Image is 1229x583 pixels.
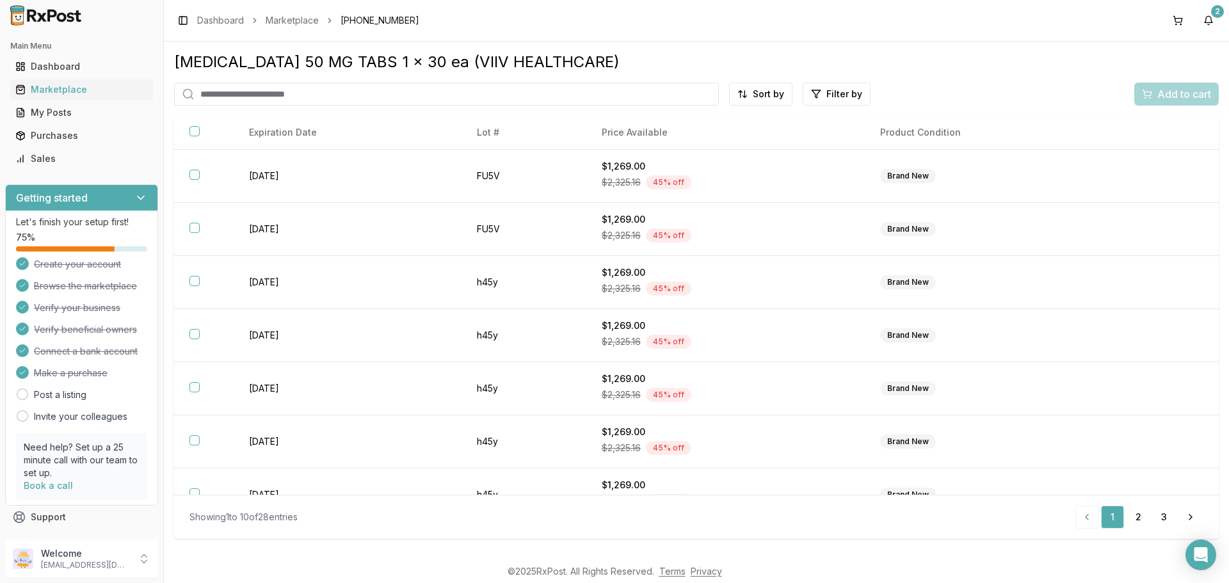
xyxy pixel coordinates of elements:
[1127,506,1150,529] a: 2
[602,160,849,173] div: $1,269.00
[15,60,148,73] div: Dashboard
[10,101,153,124] a: My Posts
[865,116,1123,150] th: Product Condition
[691,566,722,577] a: Privacy
[189,511,298,523] div: Showing 1 to 10 of 28 entries
[646,175,691,189] div: 45 % off
[234,256,462,309] td: [DATE]
[5,5,87,26] img: RxPost Logo
[880,169,936,183] div: Brand New
[646,228,691,243] div: 45 % off
[24,441,140,479] p: Need help? Set up a 25 minute call with our team to set up.
[646,494,691,508] div: 45 % off
[31,534,74,547] span: Feedback
[880,488,936,502] div: Brand New
[16,231,35,244] span: 75 %
[234,150,462,203] td: [DATE]
[462,116,586,150] th: Lot #
[5,79,158,100] button: Marketplace
[234,309,462,362] td: [DATE]
[602,319,849,332] div: $1,269.00
[602,266,849,279] div: $1,269.00
[646,441,691,455] div: 45 % off
[234,203,462,256] td: [DATE]
[234,468,462,522] td: [DATE]
[34,345,138,358] span: Connect a bank account
[1152,506,1175,529] a: 3
[880,381,936,395] div: Brand New
[10,78,153,101] a: Marketplace
[41,560,130,570] p: [EMAIL_ADDRESS][DOMAIN_NAME]
[266,14,319,27] a: Marketplace
[234,116,462,150] th: Expiration Date
[646,388,691,402] div: 45 % off
[34,323,137,336] span: Verify beneficial owners
[602,282,641,295] span: $2,325.16
[602,176,641,189] span: $2,325.16
[234,362,462,415] td: [DATE]
[602,479,849,491] div: $1,269.00
[462,150,586,203] td: FU5V
[602,372,849,385] div: $1,269.00
[24,480,73,491] a: Book a call
[462,468,586,522] td: h45y
[5,529,158,552] button: Feedback
[15,83,148,96] div: Marketplace
[602,495,641,507] span: $2,325.16
[602,426,849,438] div: $1,269.00
[602,442,641,454] span: $2,325.16
[13,548,33,569] img: User avatar
[34,367,108,379] span: Make a purchase
[646,282,691,296] div: 45 % off
[5,506,158,529] button: Support
[1101,506,1124,529] a: 1
[646,335,691,349] div: 45 % off
[197,14,419,27] nav: breadcrumb
[462,203,586,256] td: FU5V
[10,41,153,51] h2: Main Menu
[41,547,130,560] p: Welcome
[15,106,148,119] div: My Posts
[10,55,153,78] a: Dashboard
[16,190,88,205] h3: Getting started
[880,328,936,342] div: Brand New
[729,83,792,106] button: Sort by
[10,124,153,147] a: Purchases
[659,566,686,577] a: Terms
[1075,506,1203,529] nav: pagination
[174,52,1219,72] div: [MEDICAL_DATA] 50 MG TABS 1 x 30 ea (VIIV HEALTHCARE)
[753,88,784,100] span: Sort by
[602,213,849,226] div: $1,269.00
[15,129,148,142] div: Purchases
[34,388,86,401] a: Post a listing
[1185,539,1216,570] div: Open Intercom Messenger
[5,125,158,146] button: Purchases
[880,222,936,236] div: Brand New
[1198,10,1219,31] button: 2
[462,256,586,309] td: h45y
[602,229,641,242] span: $2,325.16
[197,14,244,27] a: Dashboard
[5,102,158,123] button: My Posts
[34,410,127,423] a: Invite your colleagues
[880,435,936,449] div: Brand New
[5,148,158,169] button: Sales
[34,280,137,292] span: Browse the marketplace
[462,415,586,468] td: h45y
[1178,506,1203,529] a: Go to next page
[15,152,148,165] div: Sales
[586,116,865,150] th: Price Available
[341,14,419,27] span: [PHONE_NUMBER]
[602,388,641,401] span: $2,325.16
[462,362,586,415] td: h45y
[34,258,121,271] span: Create your account
[602,335,641,348] span: $2,325.16
[826,88,862,100] span: Filter by
[462,309,586,362] td: h45y
[34,301,120,314] span: Verify your business
[10,147,153,170] a: Sales
[880,275,936,289] div: Brand New
[803,83,871,106] button: Filter by
[16,216,147,228] p: Let's finish your setup first!
[234,415,462,468] td: [DATE]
